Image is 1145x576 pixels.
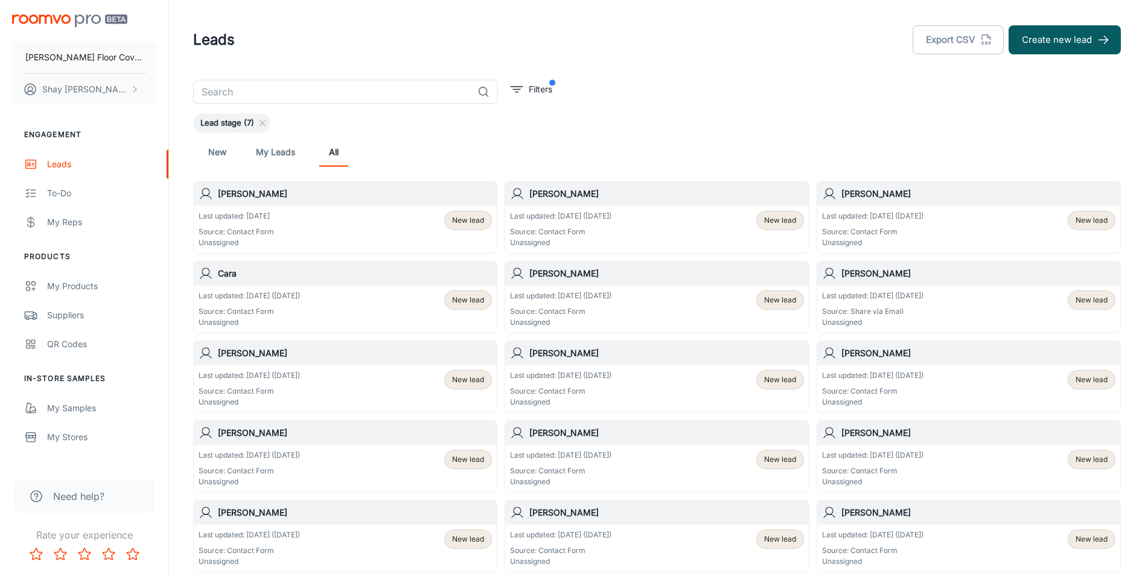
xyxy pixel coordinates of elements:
p: [PERSON_NAME] Floor Covering [25,51,143,64]
p: Last updated: [DATE] ([DATE]) [510,211,611,222]
a: [PERSON_NAME]Last updated: [DATE] ([DATE])Source: Contact FormUnassignedNew lead [817,341,1121,413]
p: Unassigned [822,397,923,408]
p: Last updated: [DATE] ([DATE]) [510,290,611,301]
a: [PERSON_NAME]Last updated: [DATE] ([DATE])Source: Contact FormUnassignedNew lead [505,341,809,413]
p: Last updated: [DATE] ([DATE]) [199,370,300,381]
p: Last updated: [DATE] ([DATE]) [510,450,611,461]
p: Source: Contact Form [510,466,611,476]
p: Rate your experience [10,528,159,542]
span: New lead [452,295,484,306]
p: Last updated: [DATE] [199,211,274,222]
a: [PERSON_NAME]Last updated: [DATE] ([DATE])Source: Contact FormUnassignedNew lead [817,420,1121,493]
span: New lead [764,215,796,226]
div: My Products [47,280,156,293]
h6: [PERSON_NAME] [529,426,803,440]
p: Unassigned [822,556,923,567]
p: Source: Contact Form [199,226,274,237]
p: Source: Contact Form [510,545,611,556]
div: Lead stage (7) [193,114,270,133]
p: Source: Contact Form [822,226,923,237]
h6: [PERSON_NAME] [218,187,492,200]
span: New lead [764,374,796,385]
a: [PERSON_NAME]Last updated: [DATE] ([DATE])Source: Contact FormUnassignedNew lead [193,420,497,493]
button: Rate 5 star [121,542,145,566]
a: [PERSON_NAME]Last updated: [DATE] ([DATE])Source: Share via EmailUnassignedNew lead [817,261,1121,333]
h6: [PERSON_NAME] [218,506,492,519]
p: Last updated: [DATE] ([DATE]) [822,450,923,461]
button: filter [508,80,555,99]
span: New lead [764,295,796,306]
p: Source: Contact Form [510,386,611,397]
a: My Leads [256,138,295,167]
p: Source: Contact Form [822,466,923,476]
p: Unassigned [822,237,923,248]
h6: [PERSON_NAME] [218,426,492,440]
p: Last updated: [DATE] ([DATE]) [822,530,923,540]
h6: [PERSON_NAME] [841,426,1115,440]
span: New lead [1076,534,1108,545]
p: Last updated: [DATE] ([DATE]) [199,530,300,540]
input: Search [193,80,473,104]
div: QR Codes [47,338,156,351]
div: To-do [47,187,156,200]
a: [PERSON_NAME]Last updated: [DATE] ([DATE])Source: Contact FormUnassignedNew lead [505,500,809,572]
p: Last updated: [DATE] ([DATE]) [822,211,923,222]
button: [PERSON_NAME] Floor Covering [12,42,156,73]
p: Shay [PERSON_NAME] [42,83,127,96]
p: Last updated: [DATE] ([DATE]) [510,370,611,381]
span: New lead [452,454,484,465]
h6: [PERSON_NAME] [841,347,1115,360]
p: Unassigned [199,317,300,328]
a: [PERSON_NAME]Last updated: [DATE] ([DATE])Source: Contact FormUnassignedNew lead [193,341,497,413]
span: New lead [452,374,484,385]
h6: [PERSON_NAME] [841,187,1115,200]
div: Leads [47,158,156,171]
h6: [PERSON_NAME] [841,267,1115,280]
span: New lead [452,215,484,226]
p: Unassigned [510,556,611,567]
a: [PERSON_NAME]Last updated: [DATE] ([DATE])Source: Contact FormUnassignedNew lead [505,261,809,333]
p: Filters [529,83,552,96]
p: Last updated: [DATE] ([DATE]) [199,450,300,461]
p: Unassigned [510,476,611,487]
span: New lead [764,534,796,545]
p: Last updated: [DATE] ([DATE]) [822,370,923,381]
a: [PERSON_NAME]Last updated: [DATE]Source: Contact FormUnassignedNew lead [193,181,497,254]
p: Unassigned [199,476,300,487]
a: All [319,138,348,167]
button: Rate 2 star [48,542,72,566]
p: Last updated: [DATE] ([DATE]) [199,290,300,301]
a: [PERSON_NAME]Last updated: [DATE] ([DATE])Source: Contact FormUnassignedNew lead [817,500,1121,572]
p: Unassigned [199,556,300,567]
img: Roomvo PRO Beta [12,14,127,27]
h6: [PERSON_NAME] [529,187,803,200]
span: New lead [1076,454,1108,465]
p: Source: Contact Form [822,545,923,556]
p: Unassigned [822,476,923,487]
a: [PERSON_NAME]Last updated: [DATE] ([DATE])Source: Contact FormUnassignedNew lead [193,500,497,572]
div: My Stores [47,430,156,444]
button: Rate 1 star [24,542,48,566]
span: New lead [1076,215,1108,226]
span: Need help? [53,489,104,504]
span: New lead [1076,295,1108,306]
span: New lead [1076,374,1108,385]
p: Unassigned [510,397,611,408]
p: Source: Share via Email [822,306,923,317]
p: Source: Contact Form [199,306,300,317]
p: Unassigned [199,237,274,248]
a: New [203,138,232,167]
p: Unassigned [510,237,611,248]
div: My Samples [47,402,156,415]
h6: [PERSON_NAME] [529,347,803,360]
h1: Leads [193,29,235,51]
p: Unassigned [822,317,923,328]
h6: Cara [218,267,492,280]
div: My Reps [47,216,156,229]
p: Source: Contact Form [199,545,300,556]
p: Unassigned [510,317,611,328]
h6: [PERSON_NAME] [841,506,1115,519]
span: New lead [452,534,484,545]
button: Rate 4 star [97,542,121,566]
a: [PERSON_NAME]Last updated: [DATE] ([DATE])Source: Contact FormUnassignedNew lead [505,420,809,493]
